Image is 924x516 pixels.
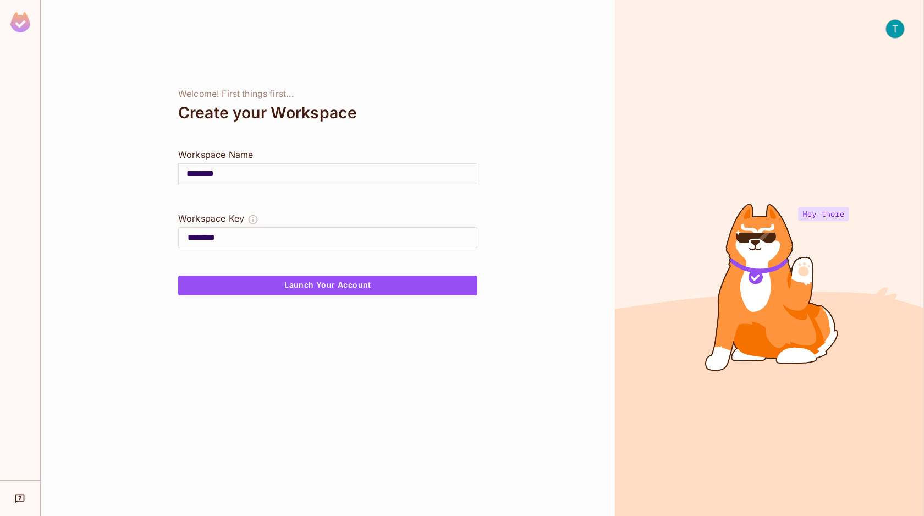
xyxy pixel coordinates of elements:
[178,276,477,295] button: Launch Your Account
[178,212,244,225] div: Workspace Key
[886,20,904,38] img: Test Rakhmat
[248,212,258,227] button: The Workspace Key is unique, and serves as the identifier of your workspace.
[178,148,477,161] div: Workspace Name
[8,487,32,509] div: Help & Updates
[178,89,477,100] div: Welcome! First things first...
[178,100,477,126] div: Create your Workspace
[10,12,30,32] img: SReyMgAAAABJRU5ErkJggg==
